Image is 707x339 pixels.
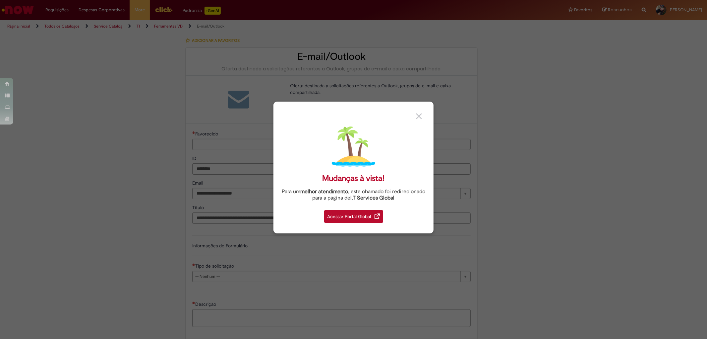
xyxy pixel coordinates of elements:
[416,113,422,119] img: close_button_grey.png
[278,189,429,201] div: Para um , este chamado foi redirecionado para a página de
[332,125,375,168] img: island.png
[324,210,383,223] div: Acessar Portal Global
[351,191,395,201] a: I.T Services Global
[300,188,348,195] strong: melhor atendimento
[375,213,380,219] img: redirect_link.png
[323,174,385,183] div: Mudanças à vista!
[324,207,383,223] a: Acessar Portal Global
